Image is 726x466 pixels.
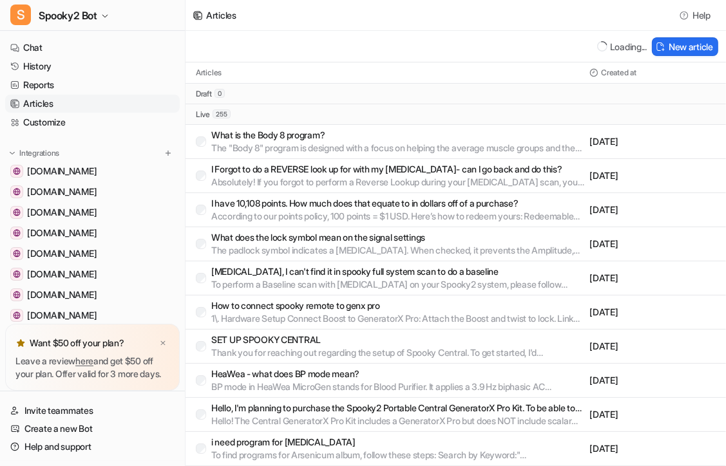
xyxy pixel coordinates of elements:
[5,113,180,131] a: Customize
[589,408,716,421] p: [DATE]
[5,306,180,324] a: www.rifemachineblog.com[DOMAIN_NAME]
[13,270,21,278] img: translate.google.co.uk
[589,374,716,387] p: [DATE]
[13,229,21,237] img: chatgpt.com
[211,368,584,380] p: HeaWea - what does BP mode mean?
[27,165,97,178] span: [DOMAIN_NAME]
[213,109,231,118] span: 255
[196,68,222,78] p: Articles
[211,244,584,257] p: The padlock symbol indicates a [MEDICAL_DATA]. When checked, it prevents the Amplitude, Offset, a...
[5,265,180,283] a: translate.google.co.uk[DOMAIN_NAME]
[211,163,584,176] p: I Forgot to do a REVERSE look up for with my [MEDICAL_DATA]- can I go back and do this?
[589,340,716,353] p: [DATE]
[211,299,584,312] p: How to connect spooky remote to genx pro
[215,89,225,98] span: 0
[211,265,584,278] p: [MEDICAL_DATA], I can't find it in spooky full system scan to do a baseline
[211,333,584,346] p: SET UP SPOOKY CENTRAL
[5,95,180,113] a: Articles
[5,245,180,263] a: www.mabangerp.com[DOMAIN_NAME]
[164,149,173,158] img: menu_add.svg
[27,288,97,301] span: [DOMAIN_NAME]
[159,339,167,348] img: x
[211,197,584,210] p: I have 10,108 points. How much does that equate to in dollars off of a purchase?
[27,309,97,322] span: [DOMAIN_NAME]
[13,167,21,175] img: www.spooky2-mall.com
[211,449,584,461] p: To find programs for Arsenicum album, follow these steps: Search by Keyword:"[MEDICAL_DATA]" in p...
[206,8,236,22] div: Articles
[15,355,169,380] p: Leave a review and get $50 off your plan. Offer valid for 3 more days.
[39,6,97,24] span: Spooky2 Bot
[211,142,584,154] p: The "Body 8" program is designed with a focus on helping the average muscle groups and the lower ...
[5,420,180,438] a: Create a new Bot
[211,210,584,223] p: According to our points policy, 100 points = $1 USD. Here’s how to redeem yours: Redeemable Value...
[27,268,97,281] span: [DOMAIN_NAME]
[589,272,716,284] p: [DATE]
[211,436,584,449] p: i need program for [MEDICAL_DATA]
[196,109,210,120] p: live
[589,135,716,148] p: [DATE]
[5,183,180,201] a: www.ahaharmony.com[DOMAIN_NAME]
[5,224,180,242] a: chatgpt.com[DOMAIN_NAME]
[5,39,180,57] a: Chat
[211,415,584,427] p: Hello! The Central GeneratorX Pro Kit includes a GeneratorX Pro but does NOT include scalar wave ...
[589,238,716,250] p: [DATE]
[27,185,97,198] span: [DOMAIN_NAME]
[610,40,647,53] div: Loading...
[13,250,21,257] img: www.mabangerp.com
[10,5,31,25] span: S
[589,203,716,216] p: [DATE]
[13,291,21,299] img: app.chatbot.com
[211,129,584,142] p: What is the Body 8 program?
[13,209,21,216] img: my.livechatinc.com
[652,37,718,56] button: New article
[589,306,716,319] p: [DATE]
[589,169,716,182] p: [DATE]
[5,203,180,221] a: my.livechatinc.com[DOMAIN_NAME]
[5,402,180,420] a: Invite teammates
[676,6,716,24] button: Help
[211,176,584,189] p: Absolutely! If you forgot to perform a Reverse Lookup during your [MEDICAL_DATA] scan, you can st...
[211,278,584,291] p: To perform a Baseline scan with [MEDICAL_DATA] on your Spooky2 system, please follow these steps:...
[211,402,584,415] p: Hello, I'm planning to purchase the Spooky2 Portable Central GeneratorX Pro Kit. To be able to pe...
[13,188,21,196] img: www.ahaharmony.com
[27,247,97,260] span: [DOMAIN_NAME]
[589,442,716,455] p: [DATE]
[5,438,180,456] a: Help and support
[19,148,59,158] p: Integrations
[196,89,212,99] p: draft
[5,286,180,304] a: app.chatbot.com[DOMAIN_NAME]
[30,337,124,349] p: Want $50 off your plan?
[5,76,180,94] a: Reports
[5,57,180,75] a: History
[601,68,636,78] p: Created at
[15,338,26,348] img: star
[5,162,180,180] a: www.spooky2-mall.com[DOMAIN_NAME]
[211,312,584,325] p: 1\. Hardware Setup Connect Boost to GeneratorX Pro: Attach the Boost and twist to lock. Link Remo...
[211,380,584,393] p: BP mode in HeaWea MicroGen stands for Blood Purifier. It applies a 3.9 Hz biphasic AC frequency d...
[211,346,584,359] p: Thank you for reaching out regarding the setup of Spooky Central. To get started, I'd recommend c...
[13,312,21,319] img: www.rifemachineblog.com
[27,206,97,219] span: [DOMAIN_NAME]
[5,147,63,160] button: Integrations
[8,149,17,158] img: expand menu
[211,231,584,244] p: What does the lock symbol mean on the signal settings
[75,355,93,366] a: here
[27,227,97,239] span: [DOMAIN_NAME]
